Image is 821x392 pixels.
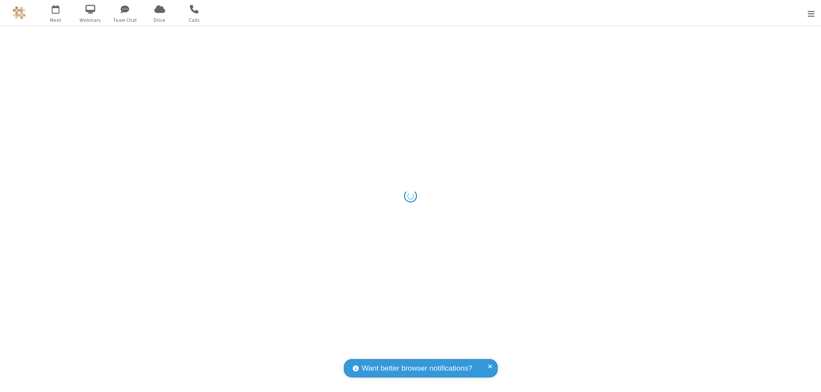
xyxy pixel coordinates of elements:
[144,16,176,24] span: Drive
[40,16,72,24] span: Meet
[109,16,141,24] span: Team Chat
[13,6,26,19] img: QA Selenium DO NOT DELETE OR CHANGE
[362,363,472,374] span: Want better browser notifications?
[178,16,210,24] span: Calls
[74,16,106,24] span: Webinars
